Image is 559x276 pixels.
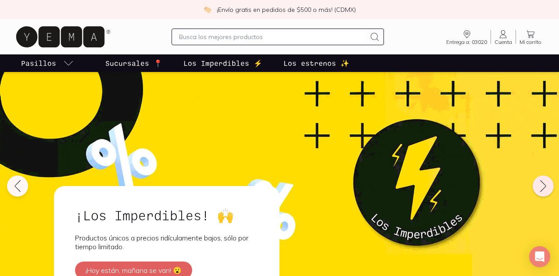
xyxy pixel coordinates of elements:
[529,246,550,267] div: Open Intercom Messenger
[75,233,258,251] p: Productos únicos a precios ridículamente bajos, sólo por tiempo limitado.
[182,54,264,72] a: Los Imperdibles ⚡️
[183,58,262,68] p: Los Imperdibles ⚡️
[520,39,541,45] span: Mi carrito
[491,29,516,45] a: Cuenta
[75,207,258,223] h2: ¡Los Imperdibles! 🙌
[282,54,351,72] a: Los estrenos ✨
[21,58,56,68] p: Pasillos
[494,39,512,45] span: Cuenta
[217,5,356,14] p: ¡Envío gratis en pedidos de $500 o más! (CDMX)
[443,29,491,45] a: Entrega a: 03020
[179,32,366,42] input: Busca los mejores productos
[283,58,349,68] p: Los estrenos ✨
[516,29,545,45] a: Mi carrito
[19,54,75,72] a: pasillo-todos-link
[104,54,164,72] a: Sucursales 📍
[204,6,211,14] img: check
[105,58,162,68] p: Sucursales 📍
[446,39,487,45] span: Entrega a: 03020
